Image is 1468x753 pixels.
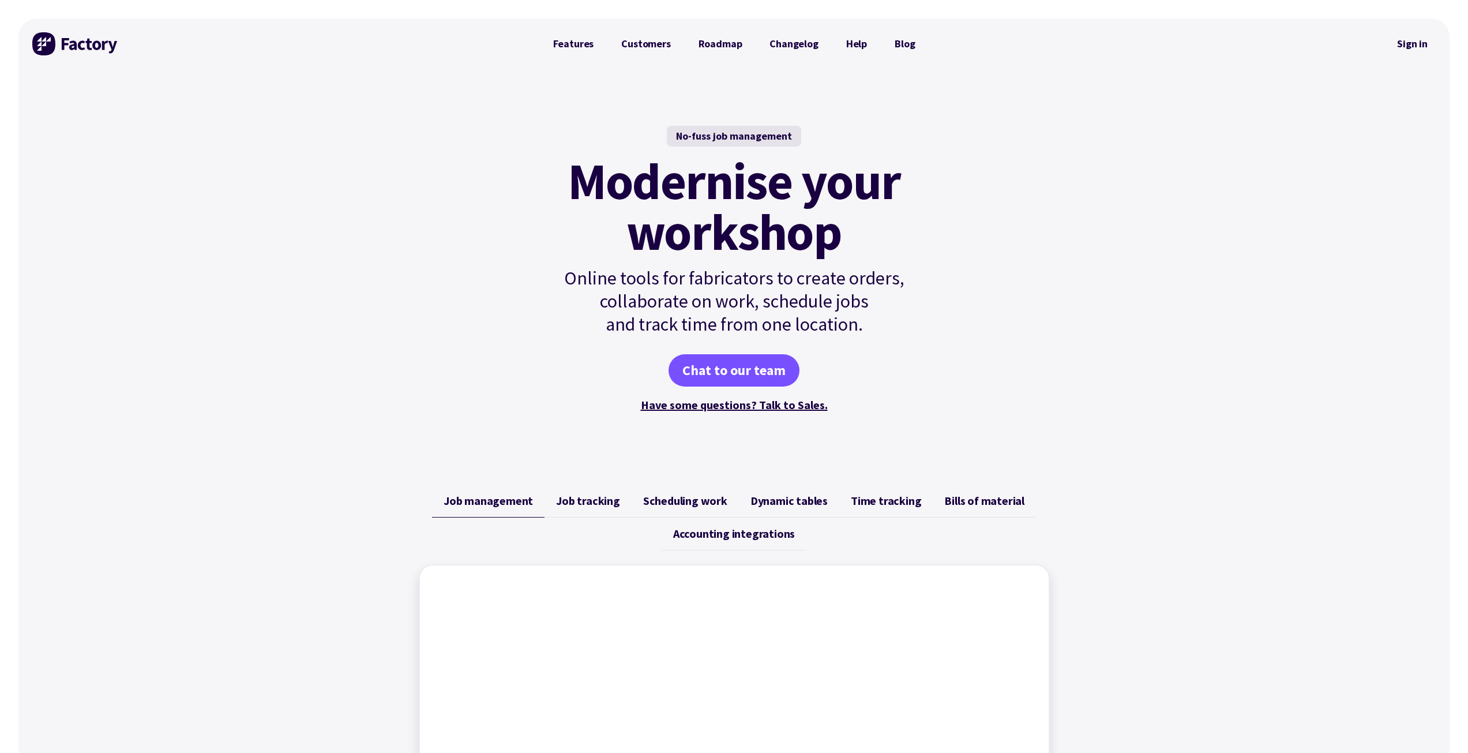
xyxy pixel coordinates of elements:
a: Customers [607,32,684,55]
a: Chat to our team [669,354,799,387]
a: Help [832,32,881,55]
p: Online tools for fabricators to create orders, collaborate on work, schedule jobs and track time ... [539,267,929,336]
a: Changelog [756,32,832,55]
a: Sign in [1389,31,1436,57]
a: Blog [881,32,929,55]
nav: Secondary Navigation [1389,31,1436,57]
img: Factory [32,32,119,55]
div: No-fuss job management [667,126,801,147]
span: Accounting integrations [673,527,795,541]
a: Features [539,32,608,55]
span: Scheduling work [643,494,727,508]
nav: Primary Navigation [539,32,929,55]
a: Have some questions? Talk to Sales. [641,398,828,412]
span: Time tracking [851,494,921,508]
span: Bills of material [944,494,1024,508]
span: Dynamic tables [750,494,828,508]
span: Job tracking [556,494,620,508]
a: Roadmap [685,32,756,55]
mark: Modernise your workshop [568,156,900,257]
span: Job management [444,494,533,508]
